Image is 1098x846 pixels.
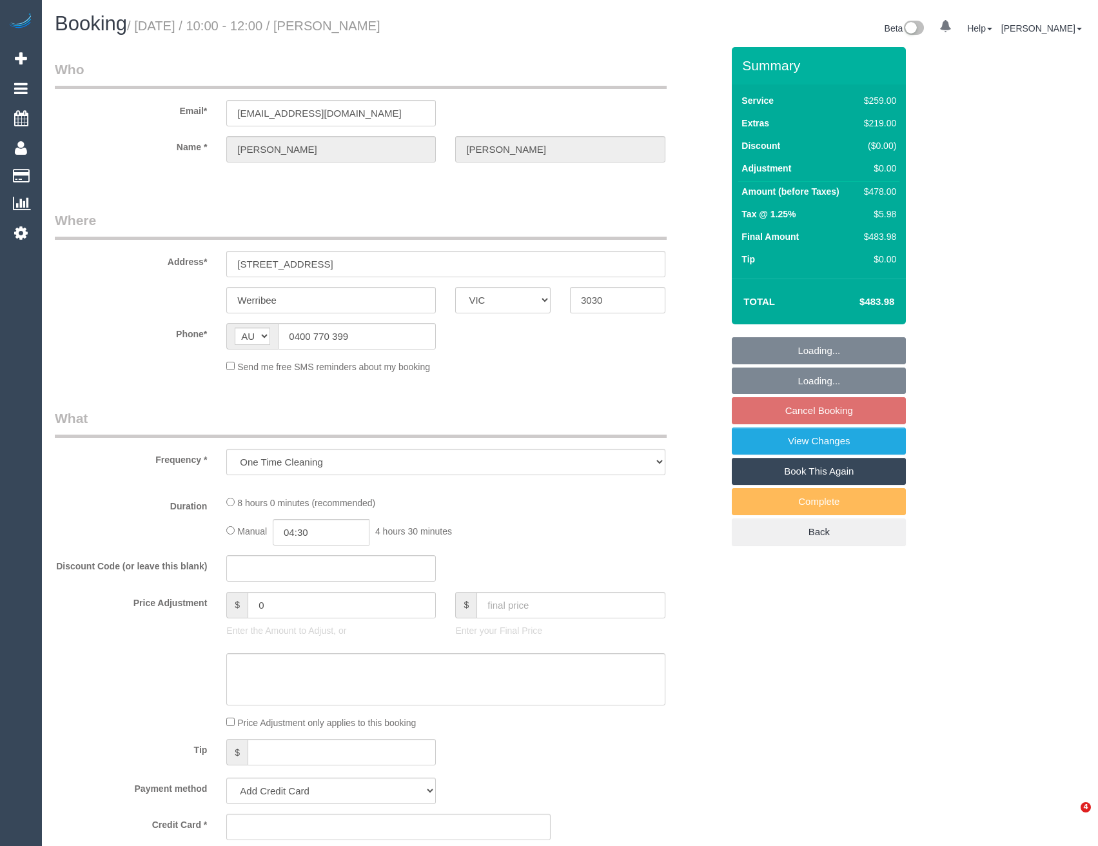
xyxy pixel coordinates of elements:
div: ($0.00) [859,139,896,152]
label: Final Amount [741,230,799,243]
h3: Summary [742,58,899,73]
a: [PERSON_NAME] [1001,23,1082,34]
span: $ [455,592,476,618]
img: Automaid Logo [8,13,34,31]
div: $0.00 [859,162,896,175]
label: Tip [741,253,755,266]
label: Name * [45,136,217,153]
label: Address* [45,251,217,268]
div: $219.00 [859,117,896,130]
div: $259.00 [859,94,896,107]
img: New interface [903,21,924,37]
label: Payment method [45,778,217,795]
label: Discount Code (or leave this blank) [45,555,217,573]
span: Send me free SMS reminders about my booking [237,362,430,372]
label: Discount [741,139,780,152]
label: Amount (before Taxes) [741,185,839,198]
label: Frequency * [45,449,217,466]
a: Back [732,518,906,546]
label: Adjustment [741,162,791,175]
label: Duration [45,495,217,513]
input: Last Name* [455,136,665,162]
span: Price Adjustment only applies to this booking [237,718,416,728]
span: 8 hours 0 minutes (recommended) [237,498,375,508]
span: $ [226,739,248,765]
legend: Who [55,60,667,89]
label: Service [741,94,774,107]
span: 4 [1081,802,1091,812]
span: 4 hours 30 minutes [375,526,452,536]
input: Email* [226,100,436,126]
p: Enter your Final Price [455,624,665,637]
span: Booking [55,12,127,35]
iframe: Intercom live chat [1054,802,1085,833]
div: $0.00 [859,253,896,266]
iframe: Secure card payment input frame [237,821,540,833]
h4: $483.98 [821,297,894,308]
div: $478.00 [859,185,896,198]
a: Help [967,23,992,34]
span: $ [226,592,248,618]
label: Tip [45,739,217,756]
small: / [DATE] / 10:00 - 12:00 / [PERSON_NAME] [127,19,380,33]
a: Book This Again [732,458,906,485]
input: final price [476,592,665,618]
label: Tax @ 1.25% [741,208,796,221]
input: First Name* [226,136,436,162]
label: Extras [741,117,769,130]
legend: What [55,409,667,438]
legend: Where [55,211,667,240]
input: Phone* [278,323,436,349]
a: Beta [885,23,925,34]
div: $483.98 [859,230,896,243]
p: Enter the Amount to Adjust, or [226,624,436,637]
div: $5.98 [859,208,896,221]
span: Manual [237,526,267,536]
label: Price Adjustment [45,592,217,609]
input: Post Code* [570,287,665,313]
label: Phone* [45,323,217,340]
strong: Total [743,296,775,307]
a: View Changes [732,428,906,455]
label: Email* [45,100,217,117]
label: Credit Card * [45,814,217,831]
input: Suburb* [226,287,436,313]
